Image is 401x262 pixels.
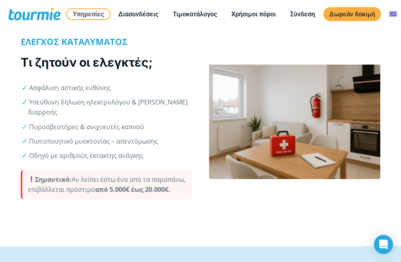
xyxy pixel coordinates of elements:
[28,175,72,184] strong: Σημαντικό:
[95,185,108,194] strong: από
[28,83,192,93] li: Ασφάλιση αστικής ευθύνης
[167,9,223,19] a: Τιμοκατάλογος
[323,7,381,21] a: Δωρεάν δοκιμή
[28,97,192,117] li: Υπεύθυνη δήλωση ηλεκτρολόγου & [PERSON_NAME] διαρροής
[225,9,282,19] a: Χρήσιμοι πόροι
[284,9,321,19] a: Σύνδεση
[21,35,127,47] b: ΕΛΕΓΧΟΣ ΚΑΤΑΛΥΜΑΤΟΣ
[21,55,192,70] h2: Τι ζητούν οι ελεγκτές;
[112,9,164,19] a: Διασυνδέσεις
[21,170,192,199] div: Αν λείπει έστω ένα από τα παραπάνω, επιβάλλεται πρόστιμο
[28,136,192,146] li: Πιστοποιητικό μυοκτονίας – απεντόμωσης
[110,185,170,194] strong: 5.000€ έως 20.000€.
[28,122,192,132] li: Πυροσβεστήρες & ανιχνευτές καπνού
[28,151,192,161] li: Οδηγό με αριθμούς έκτακτης ανάγκης
[66,8,111,20] a: Υπηρεσίες
[374,235,393,254] div: Open Intercom Messenger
